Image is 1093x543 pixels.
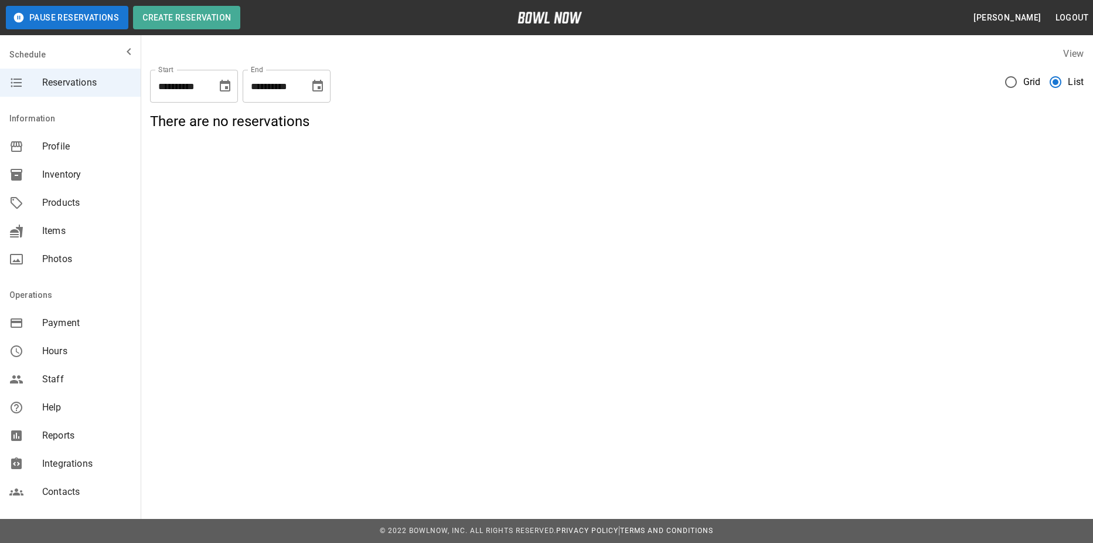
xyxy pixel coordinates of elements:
[1051,7,1093,29] button: Logout
[620,527,713,535] a: Terms and Conditions
[42,429,131,443] span: Reports
[517,12,582,23] img: logo
[42,76,131,90] span: Reservations
[42,485,131,499] span: Contacts
[42,252,131,266] span: Photos
[42,372,131,386] span: Staff
[42,140,131,154] span: Profile
[213,74,237,98] button: Choose date, selected date is Aug 22, 2025
[133,6,240,29] button: Create Reservation
[42,168,131,182] span: Inventory
[42,401,131,415] span: Help
[1068,75,1084,89] span: List
[42,344,131,358] span: Hours
[969,7,1046,29] button: [PERSON_NAME]
[380,527,556,535] span: © 2022 BowlNow, Inc. All Rights Reserved.
[1023,75,1041,89] span: Grid
[556,527,618,535] a: Privacy Policy
[42,196,131,210] span: Products
[306,74,329,98] button: Choose date, selected date is Sep 22, 2025
[42,457,131,471] span: Integrations
[6,6,128,29] button: Pause Reservations
[150,112,1084,131] h5: There are no reservations
[42,316,131,330] span: Payment
[42,224,131,238] span: Items
[1063,48,1084,59] label: View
